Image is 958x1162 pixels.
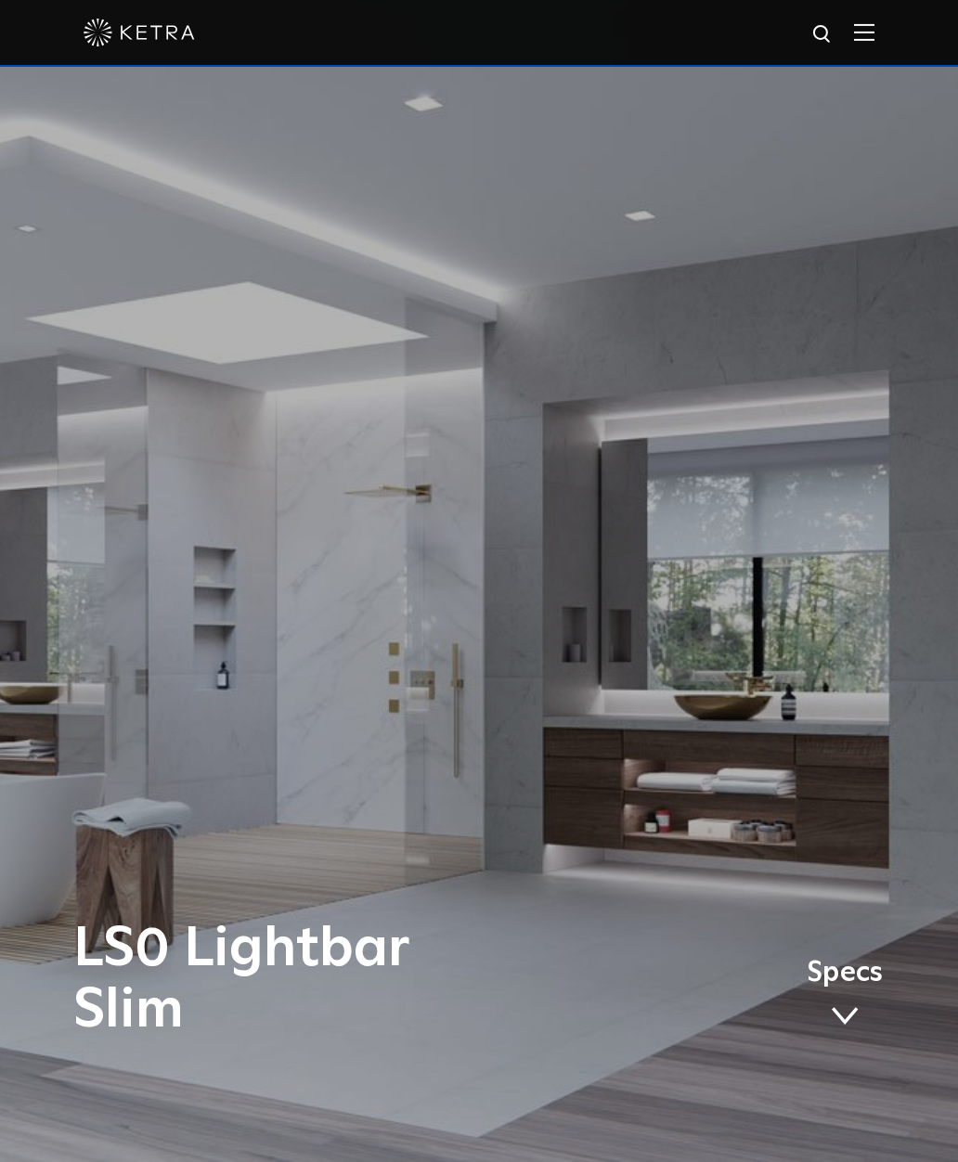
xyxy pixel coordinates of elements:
h1: LS0 Lightbar Slim [73,919,598,1041]
img: ketra-logo-2019-white [84,19,195,46]
span: Specs [807,960,883,987]
img: search icon [811,23,835,46]
a: Specs [807,960,883,1032]
img: Hamburger%20Nav.svg [854,23,874,41]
